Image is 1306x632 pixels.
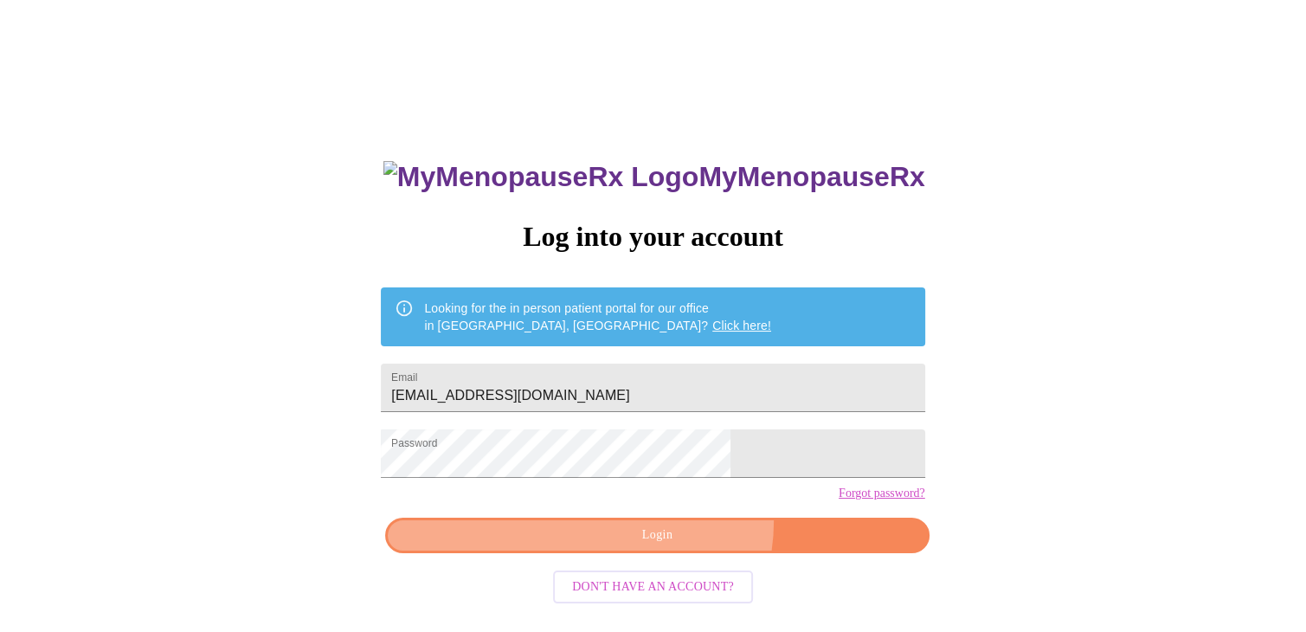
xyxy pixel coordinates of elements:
[385,518,929,553] button: Login
[424,293,771,341] div: Looking for the in person patient portal for our office in [GEOGRAPHIC_DATA], [GEOGRAPHIC_DATA]?
[383,161,925,193] h3: MyMenopauseRx
[712,319,771,332] a: Click here!
[553,571,753,604] button: Don't have an account?
[572,577,734,598] span: Don't have an account?
[839,487,925,500] a: Forgot password?
[405,525,909,546] span: Login
[549,577,757,592] a: Don't have an account?
[381,221,924,253] h3: Log into your account
[383,161,698,193] img: MyMenopauseRx Logo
